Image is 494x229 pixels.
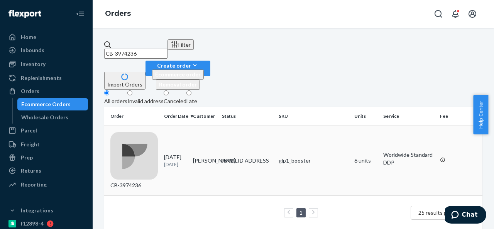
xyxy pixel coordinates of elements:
div: Prep [21,154,33,161]
div: Integrations [21,207,53,214]
input: Canceled [164,90,169,95]
th: Units [351,107,380,126]
th: Fee [437,107,482,126]
div: Customer [193,113,216,119]
div: glp1_booster [279,157,348,165]
a: Inventory [5,58,88,70]
div: Ecommerce Orders [21,100,71,108]
div: Wholesale Orders [21,114,68,121]
a: Home [5,31,88,43]
button: Ecommerce order [152,70,204,80]
div: Freight [21,141,40,148]
input: All orders [104,90,109,95]
th: SKU [276,107,351,126]
td: 6 units [351,126,380,195]
a: Page 1 is your current page [298,209,304,216]
div: Filter [171,41,191,49]
a: Ecommerce Orders [17,98,88,110]
a: Returns [5,165,88,177]
a: Prep [5,151,88,164]
th: Status [219,107,276,126]
button: Open Search Box [431,6,446,22]
th: Order [104,107,161,126]
input: Search orders [104,49,167,59]
button: Filter [167,39,194,50]
a: Replenishments [5,72,88,84]
span: Ecommerce order [155,71,201,78]
a: Parcel [5,124,88,137]
div: f12898-4 [21,220,44,227]
th: Order Date [161,107,190,126]
a: Orders [5,85,88,97]
div: Invalid address [127,97,164,105]
button: Close Navigation [73,6,88,22]
button: Help Center [473,95,488,134]
button: Import Orders [104,72,145,90]
span: Removal order [159,81,197,88]
div: Late [186,97,197,105]
input: Late [186,90,191,95]
div: All orders [104,97,127,105]
div: Replenishments [21,74,62,82]
th: Service [380,107,437,126]
img: Flexport logo [8,10,41,18]
div: Parcel [21,127,37,134]
span: 25 results per page [418,209,465,216]
div: Inbounds [21,46,44,54]
a: Orders [105,9,131,18]
div: Canceled [164,97,186,105]
div: Create order [152,61,204,70]
button: Removal order [156,80,200,90]
div: Orders [21,87,39,95]
div: [DATE] [164,153,187,168]
div: INVALID ADDRESS [222,157,269,165]
a: Freight [5,138,88,151]
div: Inventory [21,60,46,68]
ol: breadcrumbs [99,3,137,25]
button: Open notifications [448,6,463,22]
div: Reporting [21,181,47,188]
a: Wholesale Orders [17,111,88,124]
input: Invalid address [127,90,132,95]
iframe: Opens a widget where you can chat to one of our agents [445,206,486,225]
td: [PERSON_NAME] [190,126,219,195]
p: Worldwide Standard DDP [383,151,434,166]
a: Inbounds [5,44,88,56]
p: [DATE] [164,161,187,168]
div: Home [21,33,36,41]
div: Returns [21,167,41,175]
button: Open account menu [465,6,480,22]
a: Reporting [5,178,88,191]
button: Integrations [5,204,88,217]
div: CB-3974236 [110,132,158,189]
button: Create orderEcommerce orderRemoval order [145,61,210,76]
